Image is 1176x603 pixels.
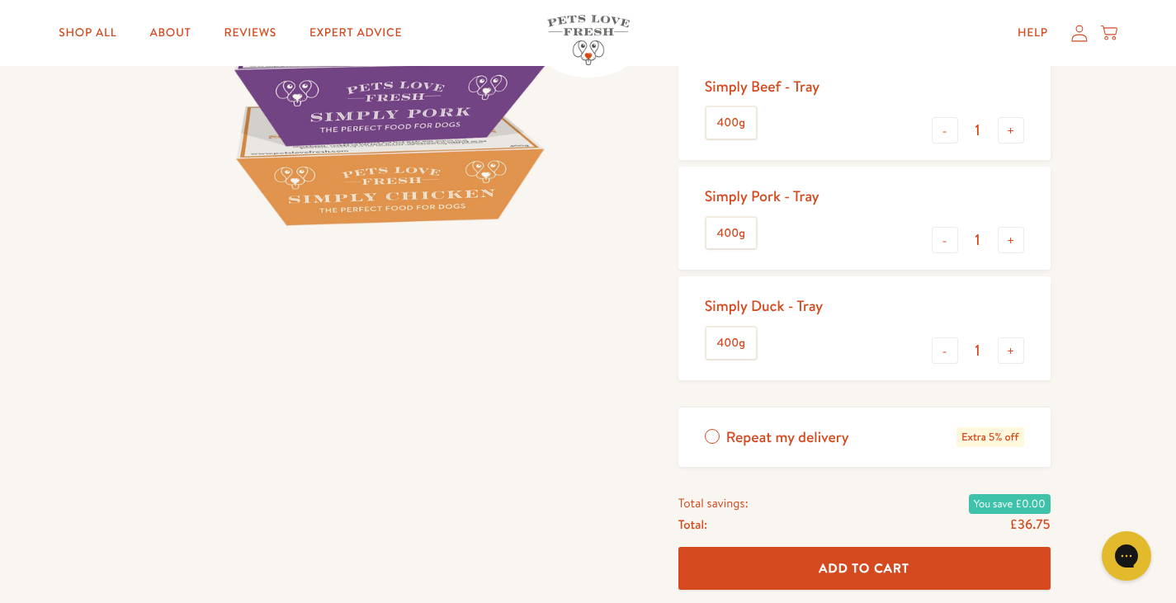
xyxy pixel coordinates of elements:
[1009,516,1050,534] span: £36.75
[705,186,819,205] div: Simply Pork - Tray
[547,15,630,65] img: Pets Love Fresh
[932,337,958,364] button: -
[1093,525,1159,587] iframe: Gorgias live chat messenger
[932,117,958,144] button: -
[705,77,819,96] div: Simply Beef - Tray
[998,227,1024,253] button: +
[706,327,756,359] label: 400g
[296,16,415,49] a: Expert Advice
[1004,16,1061,49] a: Help
[726,427,849,448] span: Repeat my delivery
[678,492,749,514] span: Total savings:
[706,218,756,249] label: 400g
[819,559,909,577] span: Add To Cart
[678,547,1051,591] button: Add To Cart
[969,494,1051,514] span: You save £0.00
[705,296,824,315] div: Simply Duck - Tray
[932,227,958,253] button: -
[45,16,130,49] a: Shop All
[956,427,1023,448] span: Extra 5% off
[706,107,756,139] label: 400g
[998,117,1024,144] button: +
[998,337,1024,364] button: +
[211,16,290,49] a: Reviews
[136,16,204,49] a: About
[678,514,707,535] span: Total:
